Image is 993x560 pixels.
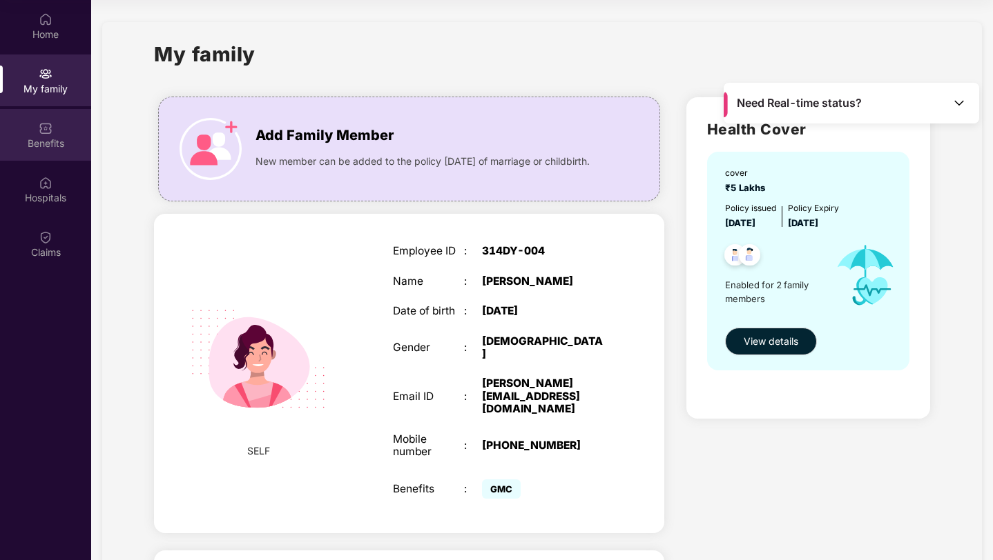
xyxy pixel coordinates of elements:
[482,335,606,361] div: [DEMOGRAPHIC_DATA]
[393,305,464,317] div: Date of birth
[482,479,521,499] span: GMC
[154,39,256,70] h1: My family
[39,176,52,190] img: svg+xml;base64,PHN2ZyBpZD0iSG9zcGl0YWxzIiB4bWxucz0iaHR0cDovL3d3dy53My5vcmcvMjAwMC9zdmciIHdpZHRoPS...
[725,167,771,180] div: cover
[393,433,464,459] div: Mobile number
[393,275,464,288] div: Name
[256,125,394,146] span: Add Family Member
[725,328,817,355] button: View details
[725,182,771,193] span: ₹5 Lakhs
[725,202,776,215] div: Policy issued
[464,483,482,495] div: :
[393,390,464,403] div: Email ID
[744,334,798,349] span: View details
[482,275,606,288] div: [PERSON_NAME]
[482,245,606,257] div: 314DY-004
[788,217,818,228] span: [DATE]
[725,217,755,228] span: [DATE]
[737,96,862,110] span: Need Real-time status?
[733,240,767,274] img: svg+xml;base64,PHN2ZyB4bWxucz0iaHR0cDovL3d3dy53My5vcmcvMjAwMC9zdmciIHdpZHRoPSI0OC45NDMiIGhlaWdodD...
[464,275,482,288] div: :
[180,118,242,180] img: icon
[482,377,606,415] div: [PERSON_NAME][EMAIL_ADDRESS][DOMAIN_NAME]
[39,121,52,135] img: svg+xml;base64,PHN2ZyBpZD0iQmVuZWZpdHMiIHhtbG5zPSJodHRwOi8vd3d3LnczLm9yZy8yMDAwL3N2ZyIgd2lkdGg9Ij...
[788,202,839,215] div: Policy Expiry
[39,67,52,81] img: svg+xml;base64,PHN2ZyB3aWR0aD0iMjAiIGhlaWdodD0iMjAiIHZpZXdCb3g9IjAgMCAyMCAyMCIgZmlsbD0ibm9uZSIgeG...
[482,305,606,317] div: [DATE]
[39,12,52,26] img: svg+xml;base64,PHN2ZyBpZD0iSG9tZSIgeG1sbnM9Imh0dHA6Ly93d3cudzMub3JnLzIwMDAvc3ZnIiB3aWR0aD0iMjAiIG...
[482,439,606,452] div: [PHONE_NUMBER]
[464,245,482,257] div: :
[824,230,907,321] img: icon
[464,439,482,452] div: :
[247,443,270,459] span: SELF
[256,154,590,169] span: New member can be added to the policy [DATE] of marriage or childbirth.
[464,305,482,317] div: :
[725,278,824,306] span: Enabled for 2 family members
[393,245,464,257] div: Employee ID
[952,96,966,110] img: Toggle Icon
[173,274,343,444] img: svg+xml;base64,PHN2ZyB4bWxucz0iaHR0cDovL3d3dy53My5vcmcvMjAwMC9zdmciIHdpZHRoPSIyMjQiIGhlaWdodD0iMT...
[39,230,52,244] img: svg+xml;base64,PHN2ZyBpZD0iQ2xhaW0iIHhtbG5zPSJodHRwOi8vd3d3LnczLm9yZy8yMDAwL3N2ZyIgd2lkdGg9IjIwIi...
[718,240,752,274] img: svg+xml;base64,PHN2ZyB4bWxucz0iaHR0cDovL3d3dy53My5vcmcvMjAwMC9zdmciIHdpZHRoPSI0OC45NDMiIGhlaWdodD...
[464,390,482,403] div: :
[707,118,909,141] h2: Health Cover
[393,341,464,354] div: Gender
[393,483,464,495] div: Benefits
[464,341,482,354] div: :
